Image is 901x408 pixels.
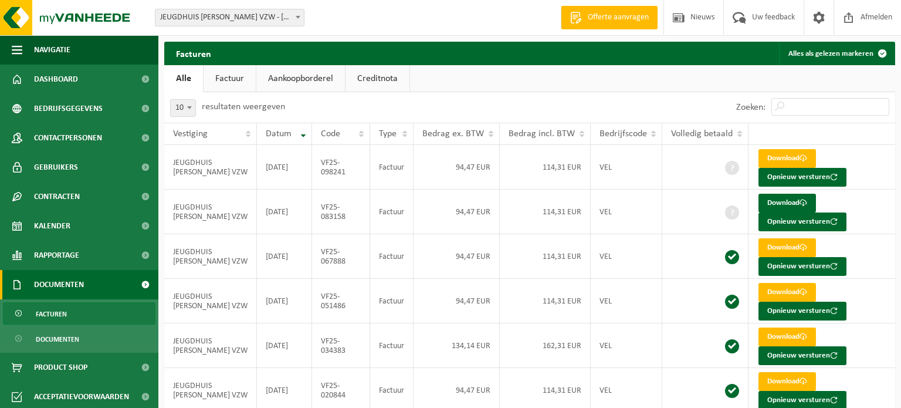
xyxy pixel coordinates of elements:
[370,190,414,234] td: Factuur
[736,103,765,112] label: Zoeken:
[379,129,397,139] span: Type
[758,302,846,321] button: Opnieuw versturen
[164,190,257,234] td: JEUGDHUIS [PERSON_NAME] VZW
[758,346,846,365] button: Opnieuw versturen
[591,323,663,368] td: VEL
[312,190,370,234] td: VF25-083158
[164,42,223,65] h2: Facturen
[422,129,484,139] span: Bedrag ex. BTW
[34,182,80,211] span: Contracten
[34,94,103,123] span: Bedrijfsgegevens
[34,35,70,65] span: Navigatie
[164,323,257,368] td: JEUGDHUIS [PERSON_NAME] VZW
[591,279,663,323] td: VEL
[36,328,79,350] span: Documenten
[509,129,575,139] span: Bedrag incl. BTW
[370,323,414,368] td: Factuur
[34,123,102,153] span: Contactpersonen
[34,211,70,241] span: Kalender
[370,145,414,190] td: Factuur
[346,65,409,92] a: Creditnota
[414,323,500,368] td: 134,14 EUR
[500,234,591,279] td: 114,31 EUR
[312,323,370,368] td: VF25-034383
[758,283,816,302] a: Download
[591,145,663,190] td: VEL
[204,65,256,92] a: Factuur
[256,65,345,92] a: Aankoopborderel
[370,234,414,279] td: Factuur
[257,145,312,190] td: [DATE]
[34,153,78,182] span: Gebruikers
[758,194,816,213] a: Download
[170,99,196,117] span: 10
[34,65,78,94] span: Dashboard
[266,129,292,139] span: Datum
[173,129,208,139] span: Vestiging
[758,238,816,257] a: Download
[164,145,257,190] td: JEUGDHUIS [PERSON_NAME] VZW
[758,213,846,231] button: Opnieuw versturen
[34,353,87,382] span: Product Shop
[758,149,816,168] a: Download
[34,270,84,299] span: Documenten
[3,328,155,350] a: Documenten
[312,234,370,279] td: VF25-067888
[370,279,414,323] td: Factuur
[312,279,370,323] td: VF25-051486
[171,100,195,116] span: 10
[758,168,846,187] button: Opnieuw versturen
[414,190,500,234] td: 94,47 EUR
[312,145,370,190] td: VF25-098241
[164,279,257,323] td: JEUGDHUIS [PERSON_NAME] VZW
[585,12,652,23] span: Offerte aanvragen
[6,382,196,408] iframe: chat widget
[591,190,663,234] td: VEL
[164,234,257,279] td: JEUGDHUIS [PERSON_NAME] VZW
[257,234,312,279] td: [DATE]
[561,6,658,29] a: Offerte aanvragen
[758,328,816,346] a: Download
[671,129,733,139] span: Volledig betaald
[155,9,304,26] span: JEUGDHUIS SCHELLE VZW - SCHELLE
[599,129,647,139] span: Bedrijfscode
[3,302,155,325] a: Facturen
[257,279,312,323] td: [DATE]
[758,372,816,391] a: Download
[36,303,67,325] span: Facturen
[414,234,500,279] td: 94,47 EUR
[500,190,591,234] td: 114,31 EUR
[591,234,663,279] td: VEL
[500,279,591,323] td: 114,31 EUR
[414,279,500,323] td: 94,47 EUR
[500,145,591,190] td: 114,31 EUR
[34,241,79,270] span: Rapportage
[500,323,591,368] td: 162,31 EUR
[257,323,312,368] td: [DATE]
[202,102,285,112] label: resultaten weergeven
[779,42,894,65] button: Alles als gelezen markeren
[257,190,312,234] td: [DATE]
[164,65,203,92] a: Alle
[321,129,340,139] span: Code
[155,9,304,26] span: JEUGDHUIS SCHELLE VZW - SCHELLE
[414,145,500,190] td: 94,47 EUR
[758,257,846,276] button: Opnieuw versturen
